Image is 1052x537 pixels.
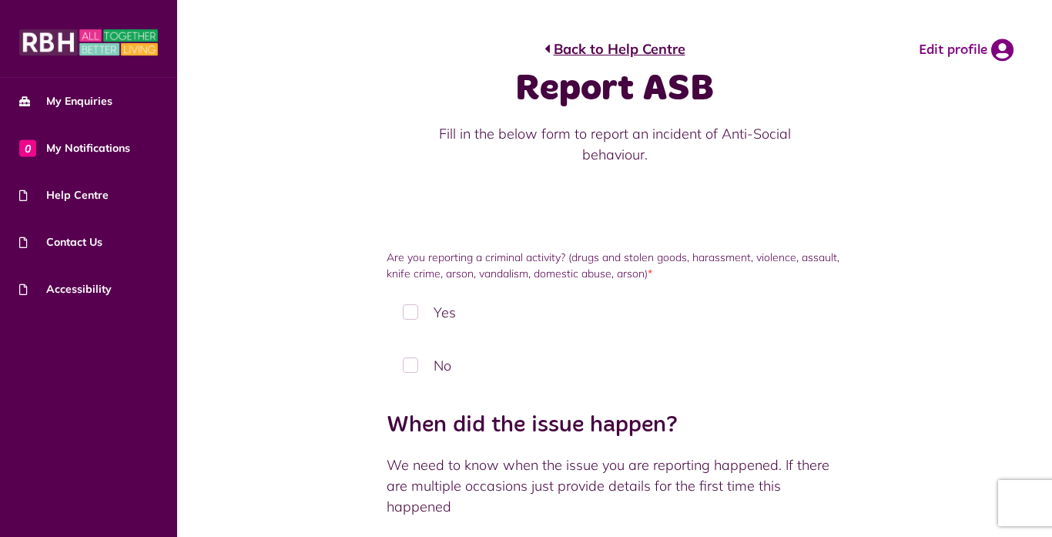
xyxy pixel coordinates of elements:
[544,39,685,59] a: Back to Help Centre
[387,343,842,388] label: No
[919,39,1013,62] a: Edit profile
[19,139,36,156] span: 0
[387,250,842,282] label: Are you reporting a criminal activity? (drugs and stolen goods, harassment, violence, assault, kn...
[411,67,818,112] h1: Report ASB
[19,93,112,109] span: My Enquiries
[387,290,842,335] label: Yes
[19,140,130,156] span: My Notifications
[19,187,109,203] span: Help Centre
[387,411,842,439] h2: When did the issue happen?
[387,455,842,517] p: We need to know when the issue you are reporting happened. If there are multiple occasions just p...
[19,234,102,250] span: Contact Us
[19,27,158,58] img: MyRBH
[411,123,818,165] p: Fill in the below form to report an incident of Anti-Social behaviour.
[19,281,112,297] span: Accessibility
